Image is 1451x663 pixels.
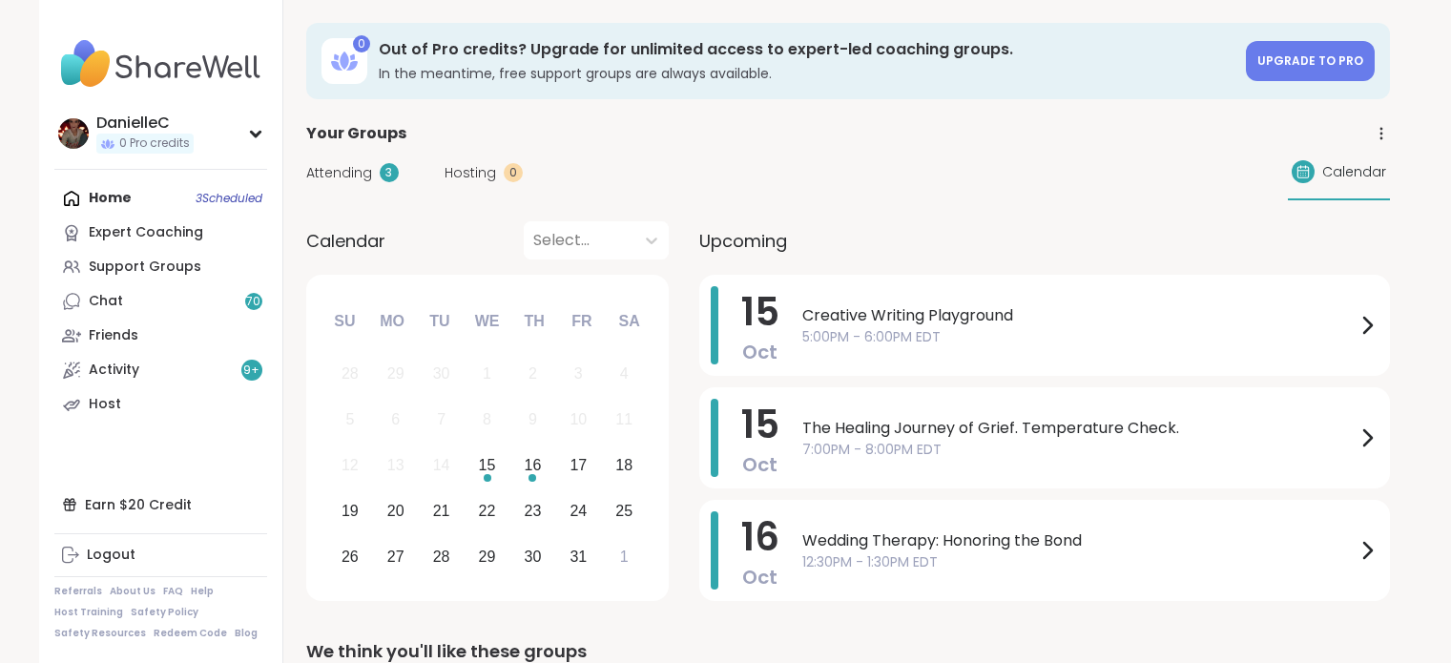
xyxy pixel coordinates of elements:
[327,351,647,579] div: month 2025-10
[570,544,587,570] div: 31
[742,564,777,590] span: Oct
[1257,52,1363,69] span: Upgrade to Pro
[375,536,416,577] div: Choose Monday, October 27th, 2025
[802,304,1356,327] span: Creative Writing Playground
[802,529,1356,552] span: Wedding Therapy: Honoring the Bond
[375,445,416,487] div: Not available Monday, October 13th, 2025
[379,64,1234,83] h3: In the meantime, free support groups are always available.
[246,294,260,310] span: 70
[479,544,496,570] div: 29
[525,498,542,524] div: 23
[466,400,508,441] div: Not available Wednesday, October 8th, 2025
[504,163,523,182] div: 0
[437,406,446,432] div: 7
[387,544,404,570] div: 27
[345,406,354,432] div: 5
[558,445,599,487] div: Choose Friday, October 17th, 2025
[512,445,553,487] div: Choose Thursday, October 16th, 2025
[433,361,450,386] div: 30
[741,510,779,564] span: 16
[570,452,587,478] div: 17
[54,387,267,422] a: Host
[558,536,599,577] div: Choose Friday, October 31st, 2025
[604,400,645,441] div: Not available Saturday, October 11th, 2025
[558,400,599,441] div: Not available Friday, October 10th, 2025
[570,406,587,432] div: 10
[512,536,553,577] div: Choose Thursday, October 30th, 2025
[89,326,138,345] div: Friends
[604,445,645,487] div: Choose Saturday, October 18th, 2025
[306,163,372,183] span: Attending
[342,498,359,524] div: 19
[110,585,155,598] a: About Us
[512,354,553,395] div: Not available Thursday, October 2nd, 2025
[89,223,203,242] div: Expert Coaching
[421,400,462,441] div: Not available Tuesday, October 7th, 2025
[387,498,404,524] div: 20
[54,538,267,572] a: Logout
[54,284,267,319] a: Chat70
[353,35,370,52] div: 0
[54,31,267,97] img: ShareWell Nav Logo
[387,361,404,386] div: 29
[379,39,1234,60] h3: Out of Pro credits? Upgrade for unlimited access to expert-led coaching groups.
[483,361,491,386] div: 1
[1322,162,1386,182] span: Calendar
[342,452,359,478] div: 12
[699,228,787,254] span: Upcoming
[604,490,645,531] div: Choose Saturday, October 25th, 2025
[604,536,645,577] div: Choose Saturday, November 1st, 2025
[375,490,416,531] div: Choose Monday, October 20th, 2025
[512,400,553,441] div: Not available Thursday, October 9th, 2025
[54,606,123,619] a: Host Training
[89,361,139,380] div: Activity
[330,445,371,487] div: Not available Sunday, October 12th, 2025
[380,163,399,182] div: 3
[375,400,416,441] div: Not available Monday, October 6th, 2025
[433,544,450,570] div: 28
[235,627,258,640] a: Blog
[561,300,603,342] div: Fr
[96,113,194,134] div: DanielleC
[243,363,259,379] span: 9 +
[342,361,359,386] div: 28
[466,490,508,531] div: Choose Wednesday, October 22nd, 2025
[387,452,404,478] div: 13
[741,285,779,339] span: 15
[421,490,462,531] div: Choose Tuesday, October 21st, 2025
[525,544,542,570] div: 30
[615,452,632,478] div: 18
[330,400,371,441] div: Not available Sunday, October 5th, 2025
[421,354,462,395] div: Not available Tuesday, September 30th, 2025
[419,300,461,342] div: Tu
[306,122,406,145] span: Your Groups
[154,627,227,640] a: Redeem Code
[191,585,214,598] a: Help
[529,406,537,432] div: 9
[421,445,462,487] div: Not available Tuesday, October 14th, 2025
[558,490,599,531] div: Choose Friday, October 24th, 2025
[89,258,201,277] div: Support Groups
[479,498,496,524] div: 22
[741,398,779,451] span: 15
[529,361,537,386] div: 2
[742,451,777,478] span: Oct
[391,406,400,432] div: 6
[620,544,629,570] div: 1
[342,544,359,570] div: 26
[525,452,542,478] div: 16
[54,487,267,522] div: Earn $20 Credit
[466,300,508,342] div: We
[445,163,496,183] span: Hosting
[615,406,632,432] div: 11
[513,300,555,342] div: Th
[802,440,1356,460] span: 7:00PM - 8:00PM EDT
[615,498,632,524] div: 25
[802,552,1356,572] span: 12:30PM - 1:30PM EDT
[558,354,599,395] div: Not available Friday, October 3rd, 2025
[131,606,198,619] a: Safety Policy
[89,292,123,311] div: Chat
[89,395,121,414] div: Host
[479,452,496,478] div: 15
[163,585,183,598] a: FAQ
